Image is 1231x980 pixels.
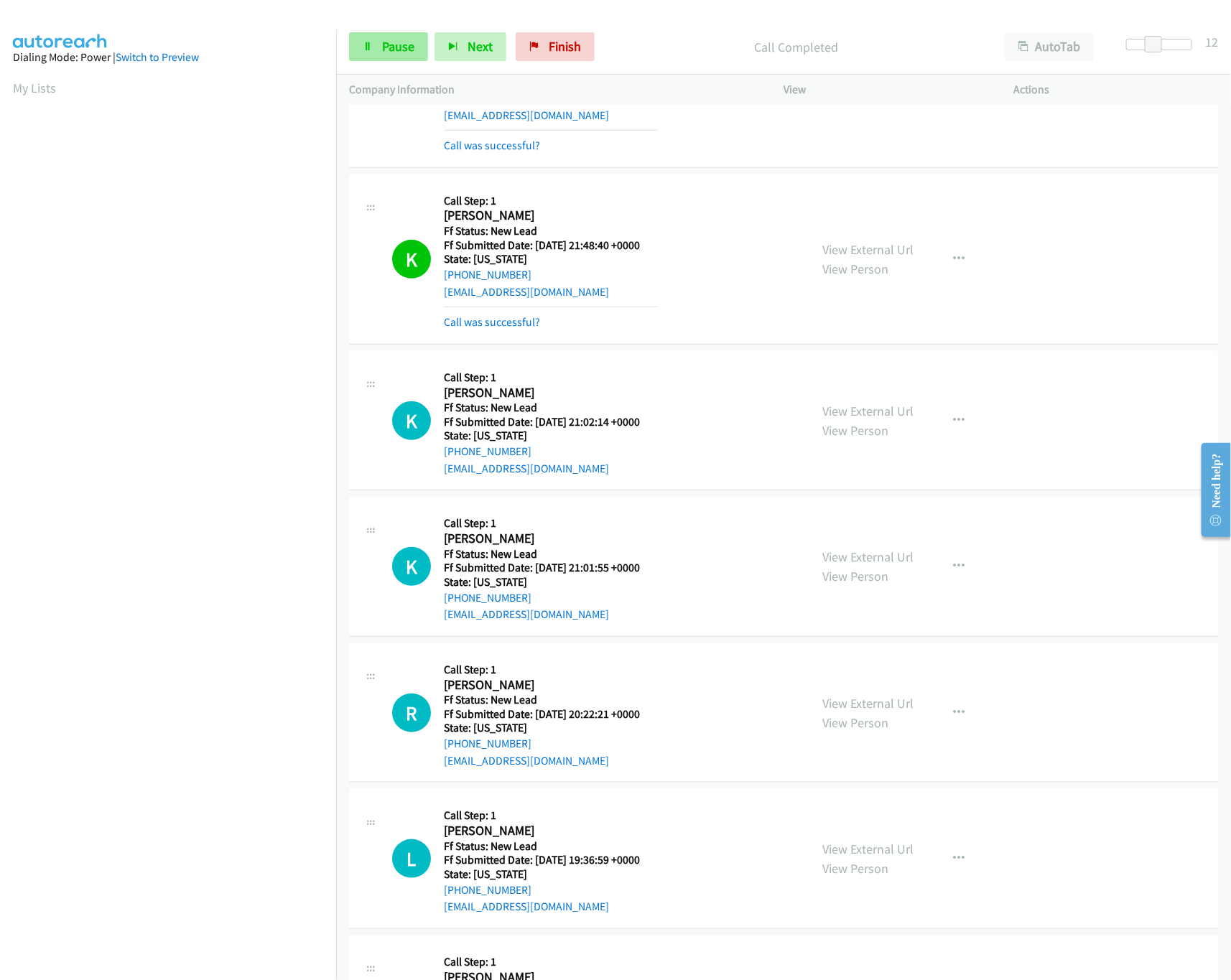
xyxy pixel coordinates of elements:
a: Call was successful? [444,139,540,152]
span: Finish [549,38,581,55]
h1: K [392,240,431,279]
a: View Person [822,714,888,731]
h5: Call Step: 1 [444,194,658,208]
span: Next [468,38,493,55]
a: My Lists [13,80,56,96]
h5: Ff Status: New Lead [444,547,658,561]
p: Call Completed [614,37,979,57]
span: Pause [382,38,414,55]
h2: [PERSON_NAME] [444,677,658,694]
h2: [PERSON_NAME] [444,531,658,547]
a: [PHONE_NUMBER] [444,591,531,605]
p: View [784,81,988,98]
h5: Call Step: 1 [444,663,658,677]
iframe: Dialpad [13,111,336,793]
h5: State: [US_STATE] [444,429,658,443]
h5: Ff Submitted Date: [DATE] 21:01:55 +0000 [444,561,658,575]
a: [PHONE_NUMBER] [444,883,531,897]
div: The call is yet to be attempted [392,401,431,440]
a: [PHONE_NUMBER] [444,737,531,750]
h1: R [392,694,431,732]
a: View External Url [822,241,914,258]
a: [EMAIL_ADDRESS][DOMAIN_NAME] [444,462,609,475]
a: Call was successful? [444,315,540,329]
h5: Call Step: 1 [444,808,658,823]
h1: L [392,839,431,878]
h5: State: [US_STATE] [444,252,658,266]
h5: State: [US_STATE] [444,721,658,735]
div: The call is yet to be attempted [392,547,431,586]
div: 12 [1205,32,1218,52]
h5: Ff Submitted Date: [DATE] 21:48:40 +0000 [444,238,658,253]
h1: K [392,401,431,440]
a: [PHONE_NUMBER] [444,444,531,458]
a: View External Url [822,841,914,857]
a: Finish [516,32,595,61]
h5: Ff Status: New Lead [444,401,658,415]
a: View External Url [822,695,914,711]
a: View Person [822,568,888,584]
h2: [PERSON_NAME] [444,385,658,401]
h5: Call Step: 1 [444,955,658,969]
h5: Ff Status: New Lead [444,224,658,238]
a: [EMAIL_ADDRESS][DOMAIN_NAME] [444,607,609,621]
a: [EMAIL_ADDRESS][DOMAIN_NAME] [444,754,609,767]
h2: [PERSON_NAME] [444,207,658,224]
a: Switch to Preview [116,50,199,64]
h5: Ff Submitted Date: [DATE] 21:02:14 +0000 [444,415,658,429]
a: [PHONE_NUMBER] [444,268,531,281]
a: View External Url [822,403,914,419]
a: [EMAIL_ADDRESS][DOMAIN_NAME] [444,108,609,122]
h5: Call Step: 1 [444,516,658,531]
h5: State: [US_STATE] [444,575,658,589]
a: [EMAIL_ADDRESS][DOMAIN_NAME] [444,900,609,913]
a: View External Url [822,549,914,565]
h5: Ff Submitted Date: [DATE] 19:36:59 +0000 [444,853,658,867]
div: Dialing Mode: Power | [13,49,323,66]
button: AutoTab [1005,32,1094,61]
iframe: Resource Center [1190,433,1231,547]
h5: State: [US_STATE] [444,867,658,882]
div: The call is yet to be attempted [392,839,431,878]
h5: Ff Status: New Lead [444,693,658,707]
a: [EMAIL_ADDRESS][DOMAIN_NAME] [444,285,609,299]
a: [PHONE_NUMBER] [444,91,531,105]
p: Company Information [349,81,758,98]
a: View Person [822,261,888,277]
h5: Call Step: 1 [444,370,658,385]
button: Next [435,32,506,61]
a: Pause [349,32,428,61]
h5: Ff Submitted Date: [DATE] 20:22:21 +0000 [444,707,658,722]
div: The call is yet to be attempted [392,694,431,732]
p: Actions [1014,81,1219,98]
h5: Ff Status: New Lead [444,839,658,854]
h2: [PERSON_NAME] [444,823,658,839]
a: View Person [822,422,888,439]
h1: K [392,547,431,586]
a: View Person [822,860,888,877]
